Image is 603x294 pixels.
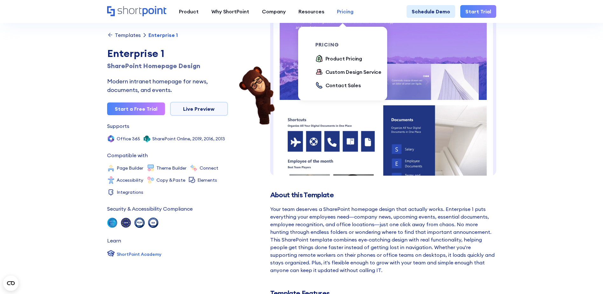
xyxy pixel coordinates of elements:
[115,32,141,38] div: Templates
[107,123,129,129] div: Supports
[262,8,286,15] div: Company
[107,77,228,94] div: Modern intranet homepage for news, documents, and events.
[325,81,361,89] div: Contact Sales
[107,46,228,61] div: Enterprise 1
[117,178,143,182] div: Accessibility
[270,205,496,274] div: Your team deserves a SharePoint homepage design that actually works. Enterprise 1 puts everything...
[117,190,143,194] div: Integrations
[407,5,455,18] a: Schedule Demo
[460,5,496,18] a: Start Trial
[211,8,249,15] div: Why ShortPoint
[200,166,218,170] div: Connect
[197,178,217,182] div: Elements
[325,68,382,76] div: Custom Design Service
[315,42,387,47] div: pricing
[152,136,225,141] div: SharePoint Online, 2019, 2016, 2013
[173,5,205,18] a: Product
[156,178,185,182] div: Copy &Paste
[325,55,362,62] div: Product Pricing
[205,5,256,18] a: Why ShortPoint
[315,55,362,63] a: Product Pricing
[148,32,178,38] div: Enterprise 1
[107,218,117,228] img: soc 2
[107,249,161,259] a: ShortPoint Academy
[107,32,141,38] a: Templates
[179,8,199,15] div: Product
[270,191,496,199] h2: About this Template
[156,166,187,170] div: Theme Builder
[292,5,331,18] a: Resources
[489,220,603,294] iframe: Chat Widget
[331,5,360,18] a: Pricing
[107,206,193,211] div: Security & Accessibility Compliance
[298,8,324,15] div: Resources
[170,102,228,116] a: Live Preview
[107,153,148,158] div: Compatible with
[107,6,166,17] a: Home
[315,68,382,76] a: Custom Design Service
[3,276,18,291] button: Open CMP widget
[315,81,361,90] a: Contact Sales
[256,5,292,18] a: Company
[117,251,161,258] div: ShortPoint Academy
[107,61,228,71] h1: SharePoint Homepage Design
[117,136,140,141] div: Office 365
[107,238,121,243] div: Learn
[337,8,353,15] div: Pricing
[117,166,143,170] div: Page Builder
[107,102,165,115] a: Start a Free Trial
